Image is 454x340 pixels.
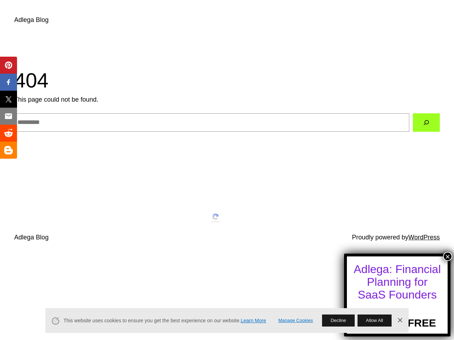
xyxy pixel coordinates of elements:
[413,113,440,132] button: Search
[353,263,441,301] div: Adlega: Financial Planning for SaaS Founders
[322,314,354,327] button: Decline
[51,316,60,325] svg: Cookie Icon
[394,315,405,326] a: Dismiss Banner
[14,234,49,241] a: Adlega Blog
[408,234,440,241] a: WordPress
[359,305,436,329] a: TRY FOR FREE
[14,68,440,93] h1: 404
[278,317,313,324] a: Manage Cookies
[241,318,266,323] a: Learn More
[358,314,392,327] button: Allow All
[14,95,440,105] p: This page could not be found.
[63,317,268,324] span: This website uses cookies to ensure you get the best experience on our website.
[352,232,440,243] p: Proudly powered by
[443,252,452,261] button: Close
[14,16,49,23] a: Adlega Blog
